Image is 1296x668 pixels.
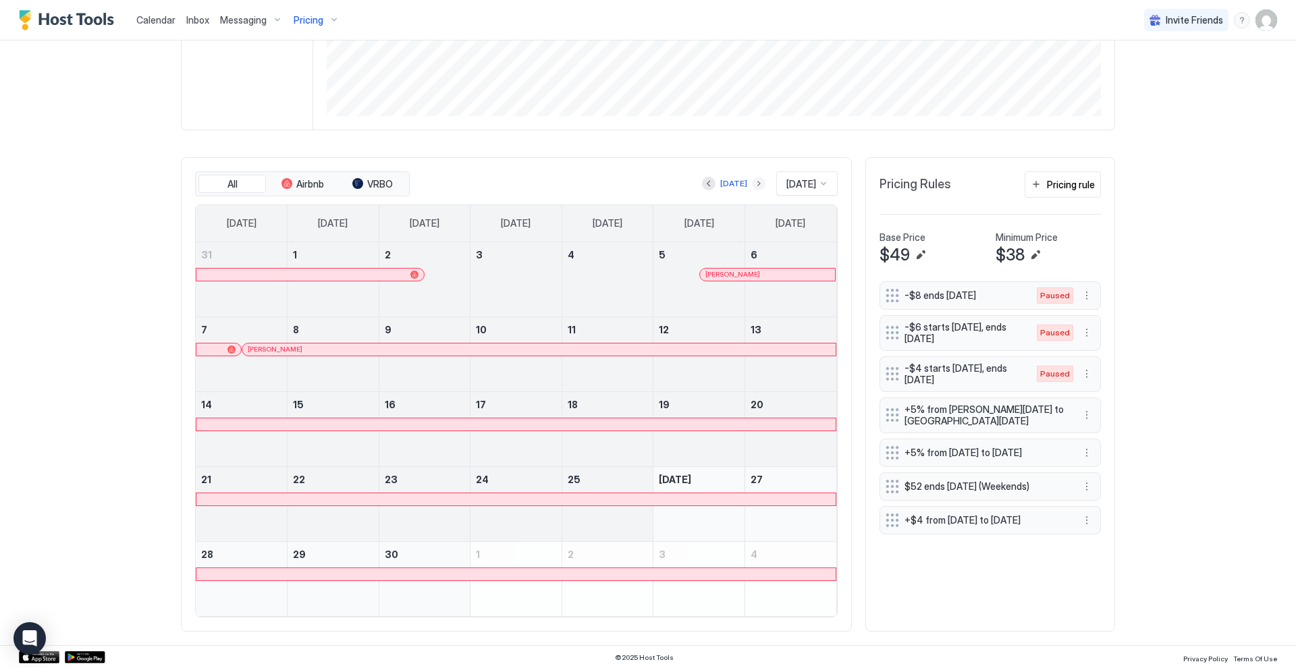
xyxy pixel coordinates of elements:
[562,391,653,466] td: September 18, 2025
[671,205,728,242] a: Friday
[653,466,745,541] td: September 26, 2025
[653,391,745,466] td: September 19, 2025
[762,205,819,242] a: Saturday
[880,439,1101,467] div: +5% from [DATE] to [DATE] menu
[379,242,470,317] td: September 2, 2025
[745,242,836,317] td: September 6, 2025
[1079,478,1095,495] div: menu
[562,467,653,492] a: September 25, 2025
[745,541,836,616] td: October 4, 2025
[288,242,379,267] a: September 1, 2025
[196,392,287,417] a: September 14, 2025
[751,324,761,335] span: 13
[562,317,653,342] a: September 11, 2025
[379,391,470,466] td: September 16, 2025
[186,14,209,26] span: Inbox
[379,242,470,267] a: September 2, 2025
[19,10,120,30] a: Host Tools Logo
[996,245,1025,265] span: $38
[379,541,470,616] td: September 30, 2025
[470,466,562,541] td: September 24, 2025
[905,289,1023,302] span: -$8 ends [DATE]
[562,242,653,267] a: September 4, 2025
[745,542,836,567] a: October 4, 2025
[718,175,749,192] button: [DATE]
[196,466,288,541] td: September 21, 2025
[476,249,483,260] span: 3
[470,391,562,466] td: September 17, 2025
[385,399,396,410] span: 16
[659,549,666,560] span: 3
[905,447,1065,459] span: +5% from [DATE] to [DATE]
[562,316,653,391] td: September 11, 2025
[227,178,238,190] span: All
[293,474,305,485] span: 22
[501,217,531,229] span: [DATE]
[880,506,1101,534] div: +$4 from [DATE] to [DATE] menu
[201,249,212,260] span: 31
[470,467,562,492] a: September 24, 2025
[905,362,1023,386] span: -$4 starts [DATE], ends [DATE]
[294,14,323,26] span: Pricing
[385,549,398,560] span: 30
[269,175,336,194] button: Airbnb
[905,403,1065,427] span: +5% from [PERSON_NAME][DATE] to [GEOGRAPHIC_DATA][DATE]
[293,324,299,335] span: 8
[1183,655,1228,663] span: Privacy Policy
[1079,478,1095,495] button: More options
[201,549,213,560] span: 28
[568,324,576,335] span: 11
[1079,445,1095,461] div: menu
[905,514,1065,526] span: +$4 from [DATE] to [DATE]
[198,175,266,194] button: All
[186,13,209,27] a: Inbox
[196,541,288,616] td: September 28, 2025
[745,392,836,417] a: September 20, 2025
[288,467,379,492] a: September 22, 2025
[196,242,288,317] td: August 31, 2025
[248,345,302,354] span: [PERSON_NAME]
[293,249,297,260] span: 1
[880,397,1101,433] div: +5% from [PERSON_NAME][DATE] to [GEOGRAPHIC_DATA][DATE] menu
[615,653,674,662] span: © 2025 Host Tools
[136,13,175,27] a: Calendar
[470,392,562,417] a: September 17, 2025
[201,324,207,335] span: 7
[304,205,361,242] a: Monday
[288,541,379,616] td: September 29, 2025
[745,242,836,267] a: September 6, 2025
[288,542,379,567] a: September 29, 2025
[653,317,745,342] a: September 12, 2025
[476,474,489,485] span: 24
[745,391,836,466] td: September 20, 2025
[705,270,830,279] div: [PERSON_NAME]
[1040,368,1070,380] span: Paused
[379,316,470,391] td: September 9, 2025
[396,205,453,242] a: Tuesday
[65,651,105,663] a: Google Play Store
[1027,247,1044,263] button: Edit
[1040,289,1070,302] span: Paused
[562,542,653,567] a: October 2, 2025
[470,242,562,317] td: September 3, 2025
[745,316,836,391] td: September 13, 2025
[288,466,379,541] td: September 22, 2025
[1234,12,1250,28] div: menu
[13,622,46,655] div: Open Intercom Messenger
[705,270,760,279] span: [PERSON_NAME]
[786,178,816,190] span: [DATE]
[1079,325,1095,341] div: menu
[196,316,288,391] td: September 7, 2025
[288,242,379,317] td: September 1, 2025
[288,316,379,391] td: September 8, 2025
[196,467,287,492] a: September 21, 2025
[476,399,486,410] span: 17
[880,245,910,265] span: $49
[562,392,653,417] a: September 18, 2025
[248,345,830,354] div: [PERSON_NAME]
[476,549,480,560] span: 1
[751,474,763,485] span: 27
[339,175,406,194] button: VRBO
